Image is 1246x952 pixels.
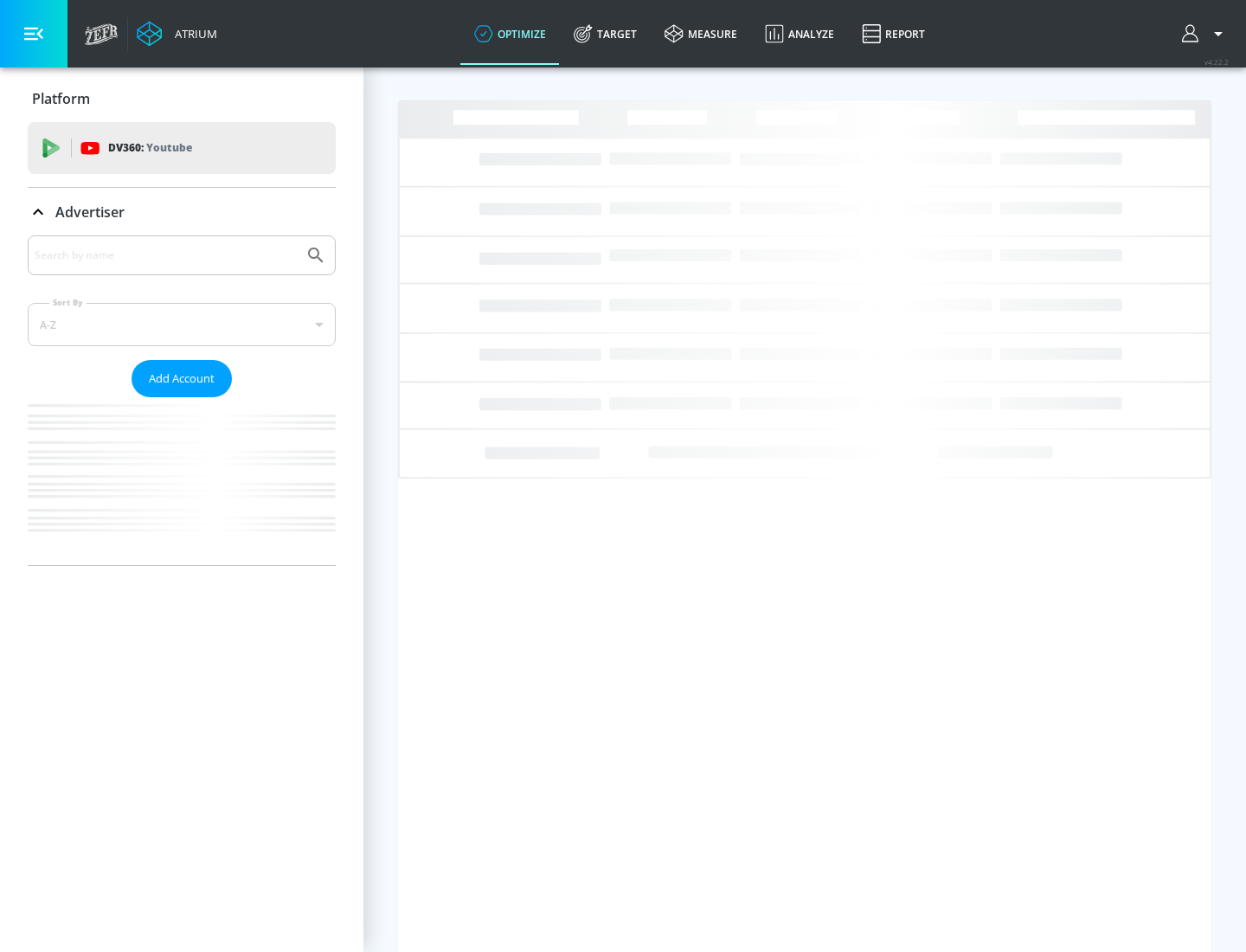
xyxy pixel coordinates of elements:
a: Report [848,3,939,65]
nav: list of Advertiser [28,397,336,565]
a: Atrium [137,21,217,47]
button: Add Account [132,360,232,397]
label: Sort By [49,297,87,308]
p: Advertiser [55,203,125,222]
div: A-Z [28,303,336,346]
div: Advertiser [28,235,336,565]
input: Search by name [35,244,297,267]
a: measure [651,3,751,65]
p: Platform [32,89,90,108]
p: Youtube [146,138,192,157]
div: Platform [28,74,336,123]
p: DV360: [108,138,192,158]
a: Analyze [751,3,848,65]
a: optimize [460,3,560,65]
span: Add Account [149,369,215,389]
span: v 4.22.2 [1204,57,1229,67]
div: Atrium [168,26,217,42]
a: Target [560,3,651,65]
div: Advertiser [28,188,336,236]
div: DV360: Youtube [28,122,336,174]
